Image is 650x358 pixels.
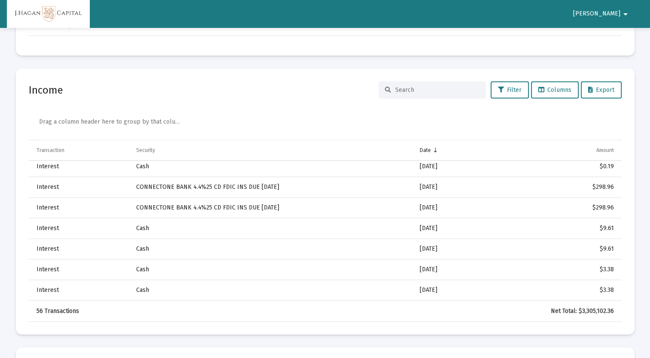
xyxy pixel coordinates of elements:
div: Drag a column header here to group by that column [39,114,180,129]
td: [DATE] [414,176,484,197]
button: Export [581,81,622,98]
td: Column Transaction [29,140,130,161]
td: Column Date [414,140,484,161]
td: Interest [29,259,130,279]
div: $298.96 [490,182,613,191]
td: Cash [130,279,414,300]
td: Interest [29,156,130,176]
button: Filter [491,81,529,98]
td: Cash [130,238,414,259]
span: Filter [498,86,522,93]
button: [PERSON_NAME] [563,5,641,22]
input: Search [395,86,479,93]
div: Security [136,146,155,153]
div: Transaction [37,146,64,153]
td: [DATE] [414,279,484,300]
img: Dashboard [13,6,83,23]
div: $3.38 [490,265,613,273]
div: Date [420,146,431,153]
td: Column Security [130,140,414,161]
td: [DATE] [414,197,484,218]
div: Data grid [29,107,622,322]
td: CONNECTONE BANK 4.4%25 CD FDIC INS DUE [DATE] [130,197,414,218]
button: Columns [531,81,579,98]
td: Interest [29,176,130,197]
span: [PERSON_NAME] [573,10,620,18]
td: CONNECTONE BANK 4.4%25 CD FDIC INS DUE [DATE] [130,176,414,197]
div: Data grid toolbar [39,107,616,140]
div: $0.19 [490,162,613,170]
div: $298.96 [490,203,613,212]
div: Net Total: $3,305,102.36 [490,306,613,315]
td: [DATE] [414,218,484,238]
div: $3.38 [490,285,613,294]
div: 56 Transactions [37,306,124,315]
td: [DATE] [414,259,484,279]
td: Cash [130,259,414,279]
mat-icon: arrow_drop_down [620,6,631,23]
td: Interest [29,279,130,300]
td: Interest [29,238,130,259]
h2: Income [29,83,63,97]
td: Interest [29,197,130,218]
div: $9.61 [490,244,613,253]
span: Columns [538,86,571,93]
div: $9.61 [490,224,613,232]
td: [DATE] [414,156,484,176]
td: [DATE] [414,238,484,259]
div: Amount [596,146,614,153]
td: Column Amount [484,140,621,161]
td: Cash [130,156,414,176]
td: Interest [29,218,130,238]
span: Export [588,86,614,93]
td: Cash [130,218,414,238]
